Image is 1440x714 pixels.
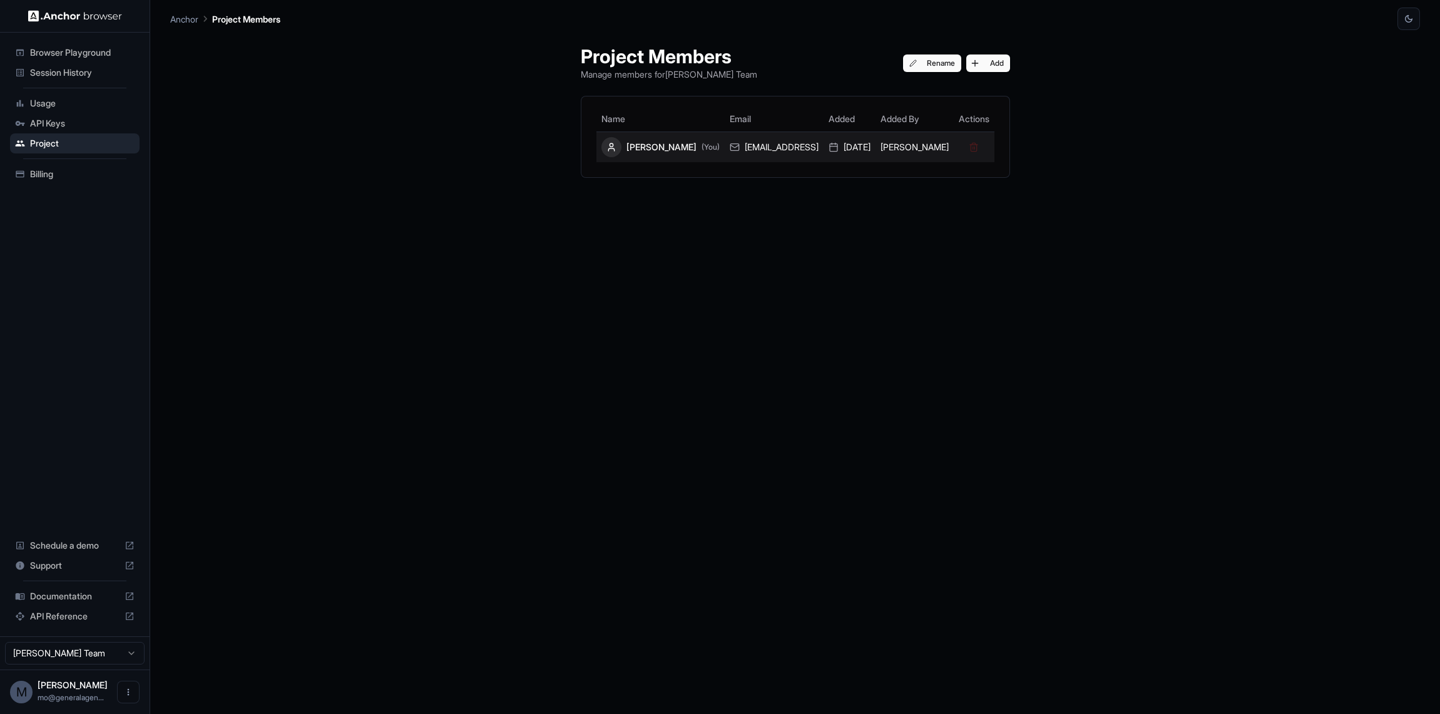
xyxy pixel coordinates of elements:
div: Project [10,133,140,153]
div: [EMAIL_ADDRESS] [730,141,819,153]
span: Schedule a demo [30,539,120,552]
span: API Reference [30,610,120,623]
span: Session History [30,66,135,79]
span: Browser Playground [30,46,135,59]
span: Mohammed Nasir [38,680,108,690]
span: (You) [702,142,720,152]
h1: Project Members [581,45,757,68]
div: Schedule a demo [10,535,140,556]
nav: breadcrumb [170,12,280,26]
p: Project Members [212,13,280,26]
span: mo@generalagency.ai [38,693,104,702]
th: Added [824,106,876,132]
div: Billing [10,164,140,184]
span: Support [30,559,120,572]
span: Project [30,137,135,150]
div: API Reference [10,606,140,626]
div: Session History [10,63,140,83]
p: Manage members for [PERSON_NAME] Team [581,68,757,81]
button: Open menu [117,681,140,703]
div: Documentation [10,586,140,606]
div: Usage [10,93,140,113]
span: Usage [30,97,135,110]
div: Support [10,556,140,576]
div: [PERSON_NAME] [601,137,720,157]
th: Email [725,106,824,132]
td: [PERSON_NAME] [876,132,954,162]
th: Added By [876,106,954,132]
button: Add [966,54,1010,72]
span: Billing [30,168,135,180]
div: [DATE] [829,141,871,153]
div: Browser Playground [10,43,140,63]
img: Anchor Logo [28,10,122,22]
span: API Keys [30,117,135,130]
span: Documentation [30,590,120,603]
div: API Keys [10,113,140,133]
th: Actions [954,106,994,132]
th: Name [596,106,725,132]
button: Rename [903,54,961,72]
div: M [10,681,33,703]
p: Anchor [170,13,198,26]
